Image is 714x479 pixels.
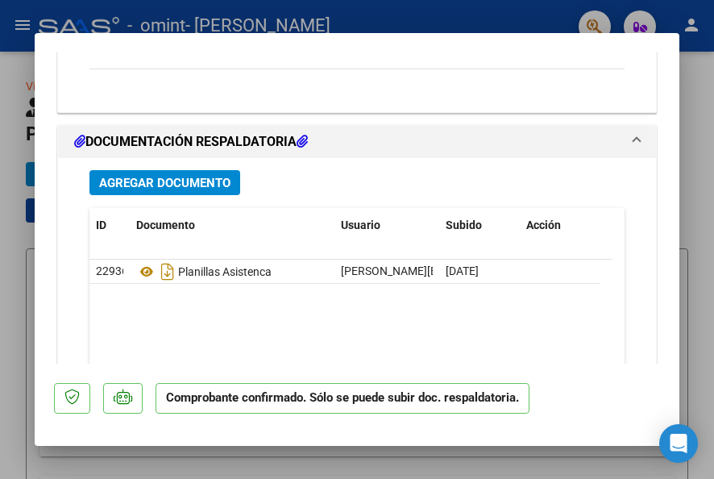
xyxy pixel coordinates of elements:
[89,170,240,195] button: Agregar Documento
[58,126,656,158] mat-expansion-panel-header: DOCUMENTACIÓN RESPALDATORIA
[74,132,308,152] h1: DOCUMENTACIÓN RESPALDATORIA
[439,208,520,243] datatable-header-cell: Subido
[136,265,272,278] span: Planillas Asistenca
[341,219,380,231] span: Usuario
[526,219,561,231] span: Acción
[157,259,178,285] i: Descargar documento
[520,208,600,243] datatable-header-cell: Acción
[334,208,439,243] datatable-header-cell: Usuario
[89,208,130,243] datatable-header-cell: ID
[156,383,529,414] p: Comprobante confirmado. Sólo se puede subir doc. respaldatoria.
[96,264,128,277] span: 22936
[96,219,106,231] span: ID
[99,176,230,190] span: Agregar Documento
[136,219,195,231] span: Documento
[446,264,479,277] span: [DATE]
[659,424,698,463] div: Open Intercom Messenger
[446,219,482,231] span: Subido
[130,208,334,243] datatable-header-cell: Documento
